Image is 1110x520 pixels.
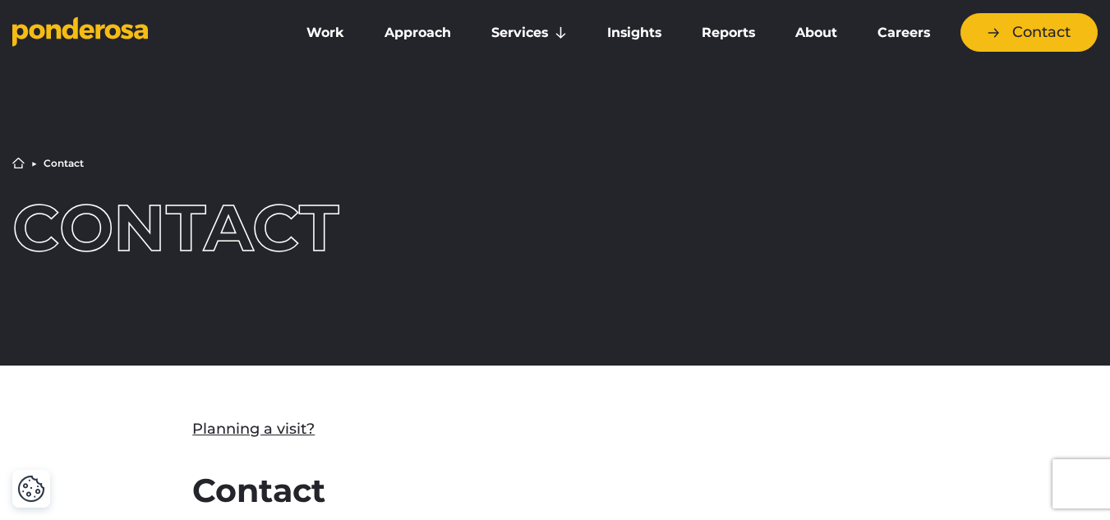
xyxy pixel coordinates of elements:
[861,16,947,50] a: Careers
[44,159,84,168] li: Contact
[12,157,25,169] a: Home
[12,16,265,49] a: Go to homepage
[475,16,584,50] a: Services
[192,418,315,440] a: Planning a visit?
[591,16,679,50] a: Insights
[12,196,450,260] h1: Contact
[17,475,45,503] button: Cookie Settings
[960,13,1098,52] a: Contact
[368,16,468,50] a: Approach
[192,467,918,515] h2: Contact
[779,16,854,50] a: About
[290,16,362,50] a: Work
[685,16,772,50] a: Reports
[17,475,45,503] img: Revisit consent button
[31,159,37,168] li: ▶︎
